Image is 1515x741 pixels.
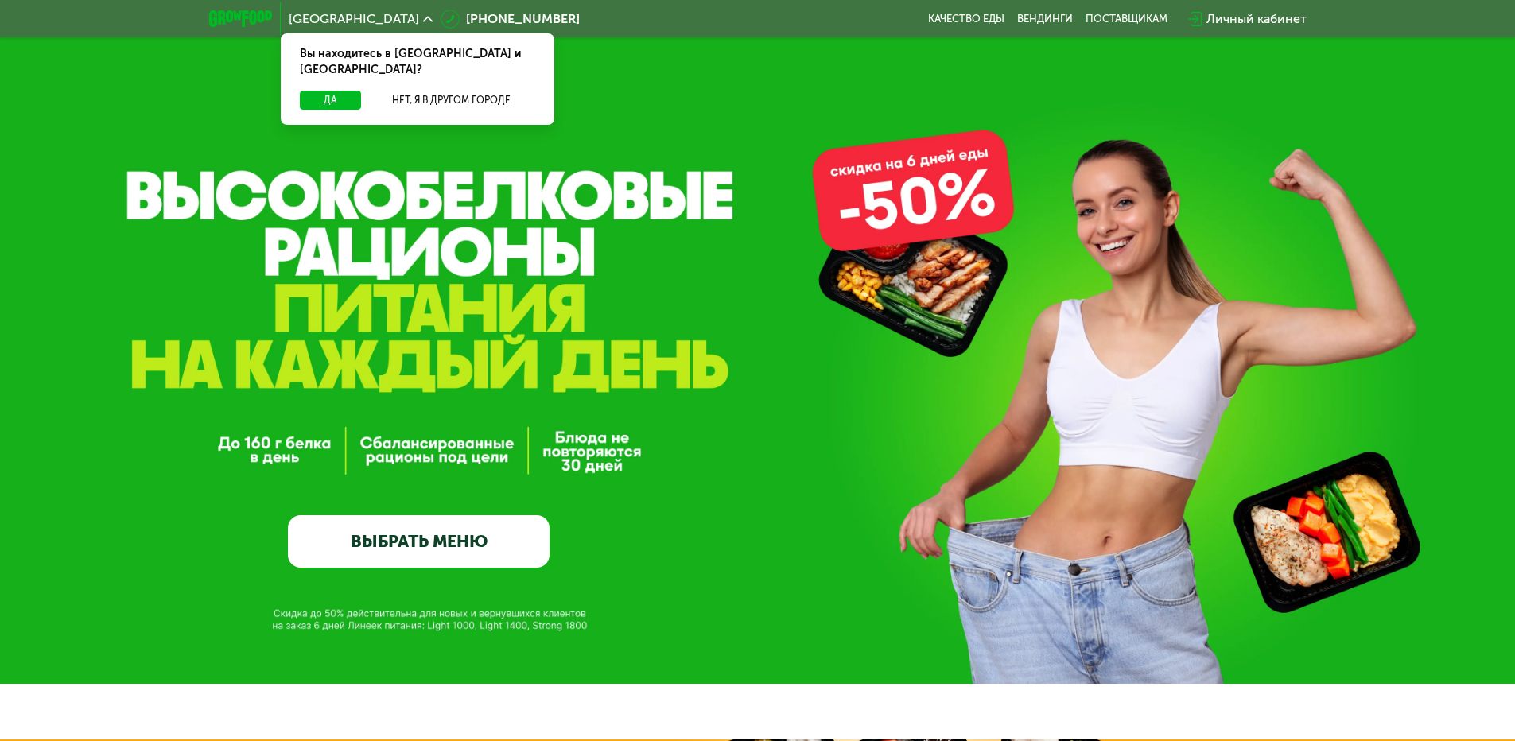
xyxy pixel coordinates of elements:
[288,515,550,568] a: ВЫБРАТЬ МЕНЮ
[367,91,535,110] button: Нет, я в другом городе
[1086,13,1167,25] div: поставщикам
[928,13,1004,25] a: Качество еды
[289,13,419,25] span: [GEOGRAPHIC_DATA]
[300,91,361,110] button: Да
[1017,13,1073,25] a: Вендинги
[281,33,554,91] div: Вы находитесь в [GEOGRAPHIC_DATA] и [GEOGRAPHIC_DATA]?
[1206,10,1307,29] div: Личный кабинет
[441,10,580,29] a: [PHONE_NUMBER]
